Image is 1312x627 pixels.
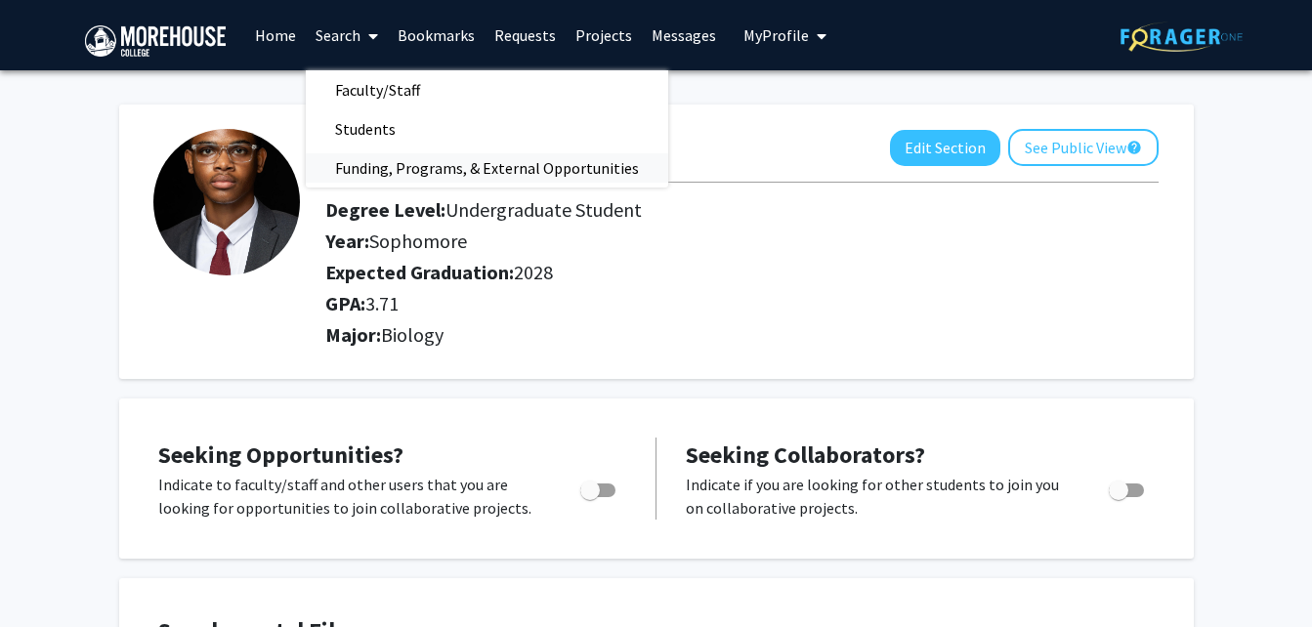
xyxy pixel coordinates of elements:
[1126,136,1142,159] mat-icon: help
[325,323,1159,347] h2: Major:
[365,291,399,315] span: 3.71
[1121,21,1243,52] img: ForagerOne Logo
[369,229,467,253] span: Sophomore
[1008,129,1159,166] button: See Public View
[686,473,1072,520] p: Indicate if you are looking for other students to join you on collaborative projects.
[306,114,668,144] a: Students
[306,1,388,69] a: Search
[325,230,1159,253] h2: Year:
[245,1,306,69] a: Home
[686,439,925,470] span: Seeking Collaborators?
[85,25,226,57] img: Morehouse College Logo
[158,439,403,470] span: Seeking Opportunities?
[445,197,642,222] span: Undergraduate Student
[572,473,626,502] div: Toggle
[306,148,668,188] span: Funding, Programs, & External Opportunities
[890,130,1000,166] button: Edit Section
[388,1,485,69] a: Bookmarks
[642,1,726,69] a: Messages
[325,261,1159,284] h2: Expected Graduation:
[15,539,83,612] iframe: Chat
[306,109,425,148] span: Students
[381,322,444,347] span: Biology
[158,473,543,520] p: Indicate to faculty/staff and other users that you are looking for opportunities to join collabor...
[743,25,809,45] span: My Profile
[153,129,300,275] img: Profile Picture
[325,292,1159,315] h2: GPA:
[514,260,553,284] span: 2028
[306,153,668,183] a: Funding, Programs, & External Opportunities
[1101,473,1155,502] div: Toggle
[485,1,566,69] a: Requests
[566,1,642,69] a: Projects
[325,198,1159,222] h2: Degree Level:
[306,75,668,104] a: Faculty/Staff
[306,70,449,109] span: Faculty/Staff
